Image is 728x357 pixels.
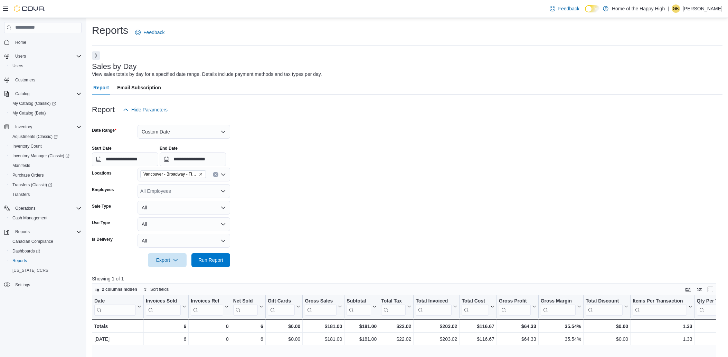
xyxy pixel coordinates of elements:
[138,217,230,231] button: All
[12,76,38,84] a: Customers
[416,298,457,315] button: Total Invoiced
[586,322,628,330] div: $0.00
[191,335,228,343] div: 0
[94,335,141,343] div: [DATE]
[94,322,141,330] div: Totals
[547,2,582,16] a: Feedback
[10,99,82,108] span: My Catalog (Classic)
[633,322,692,330] div: 1.33
[94,298,141,315] button: Date
[541,335,581,343] div: 35.54%
[148,253,187,267] button: Export
[141,285,171,294] button: Sort fields
[10,237,56,246] a: Canadian Compliance
[15,229,30,235] span: Reports
[7,170,84,180] button: Purchase Orders
[233,298,258,304] div: Net Sold
[92,71,322,78] div: View sales totals by day for a specified date range. Details include payment methods and tax type...
[191,298,223,315] div: Invoices Ref
[633,298,687,315] div: Items Per Transaction
[15,282,30,288] span: Settings
[15,91,29,97] span: Catalog
[1,89,84,99] button: Catalog
[7,266,84,275] button: [US_STATE] CCRS
[586,298,623,304] div: Total Discount
[612,4,665,13] p: Home of the Happy High
[10,152,72,160] a: Inventory Manager (Classic)
[146,335,186,343] div: 6
[7,246,84,256] a: Dashboards
[92,237,113,242] label: Is Delivery
[160,152,226,166] input: Press the down key to open a popover containing a calendar.
[12,204,82,212] span: Operations
[12,76,82,84] span: Customers
[146,298,186,315] button: Invoices Sold
[7,151,84,161] a: Inventory Manager (Classic)
[92,146,112,151] label: Start Date
[92,62,137,71] h3: Sales by Day
[10,132,82,141] span: Adjustments (Classic)
[558,5,579,12] span: Feedback
[12,101,56,106] span: My Catalog (Classic)
[7,237,84,246] button: Canadian Compliance
[541,322,581,330] div: 35.54%
[416,298,452,315] div: Total Invoiced
[684,285,692,294] button: Keyboard shortcuts
[138,125,230,139] button: Custom Date
[132,26,167,39] a: Feedback
[541,298,576,315] div: Gross Margin
[15,53,26,59] span: Users
[586,298,623,315] div: Total Discount
[131,106,168,113] span: Hide Parameters
[220,172,226,177] button: Open list of options
[10,181,55,189] a: Transfers (Classic)
[12,228,82,236] span: Reports
[92,128,116,133] label: Date Range
[10,214,82,222] span: Cash Management
[12,143,42,149] span: Inventory Count
[146,298,181,304] div: Invoices Sold
[381,298,406,304] div: Total Tax
[499,298,531,304] div: Gross Profit
[198,257,223,264] span: Run Report
[7,99,84,108] a: My Catalog (Classic)
[695,285,703,294] button: Display options
[12,134,58,139] span: Adjustments (Classic)
[143,171,197,178] span: Vancouver - Broadway - Fire & Flower
[12,90,32,98] button: Catalog
[586,335,628,343] div: $0.00
[10,190,32,199] a: Transfers
[191,298,223,304] div: Invoices Ref
[92,23,128,37] h1: Reports
[381,322,411,330] div: $22.02
[305,298,337,304] div: Gross Sales
[146,322,186,330] div: 6
[10,214,50,222] a: Cash Management
[1,37,84,47] button: Home
[12,172,44,178] span: Purchase Orders
[12,281,33,289] a: Settings
[138,201,230,215] button: All
[12,123,82,131] span: Inventory
[15,40,26,45] span: Home
[541,298,581,315] button: Gross Margin
[268,322,301,330] div: $0.00
[233,335,263,343] div: 6
[143,29,164,36] span: Feedback
[191,298,228,315] button: Invoices Ref
[12,52,29,60] button: Users
[381,298,411,315] button: Total Tax
[146,298,181,315] div: Invoices Sold
[92,170,112,176] label: Locations
[150,287,169,292] span: Sort fields
[14,5,45,12] img: Cova
[12,110,46,116] span: My Catalog (Beta)
[1,122,84,132] button: Inventory
[416,335,457,343] div: $203.02
[152,253,182,267] span: Export
[1,51,84,61] button: Users
[92,106,115,114] h3: Report
[120,103,170,117] button: Hide Parameters
[10,266,51,275] a: [US_STATE] CCRS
